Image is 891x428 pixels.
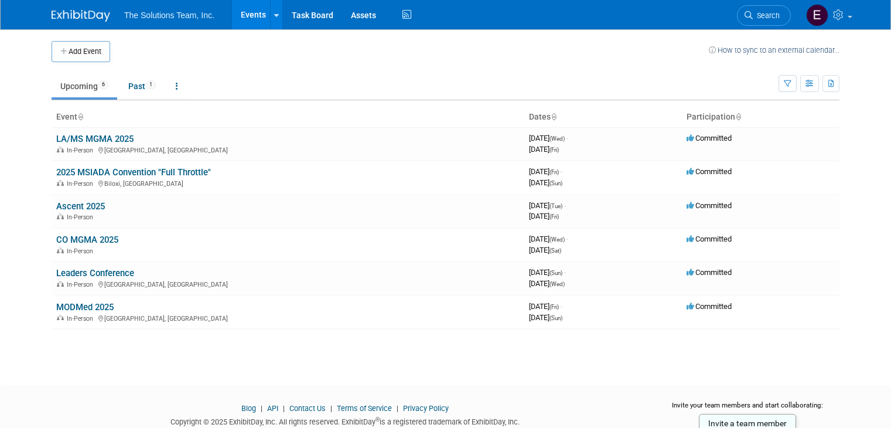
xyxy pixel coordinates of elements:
a: 2025 MSIADA Convention "Full Throttle" [56,167,211,178]
span: [DATE] [529,268,566,277]
a: Terms of Service [337,404,392,413]
span: In-Person [67,315,97,322]
span: [DATE] [529,201,566,210]
span: [DATE] [529,246,561,254]
span: (Sun) [549,315,562,321]
img: In-Person Event [57,281,64,287]
span: (Fri) [549,147,559,153]
div: [GEOGRAPHIC_DATA], [GEOGRAPHIC_DATA] [56,145,520,154]
span: (Sun) [549,180,562,186]
span: Committed [687,268,732,277]
span: [DATE] [529,279,565,288]
a: MODMed 2025 [56,302,114,312]
span: Committed [687,302,732,311]
span: (Fri) [549,169,559,175]
a: How to sync to an external calendar... [709,46,839,55]
a: Blog [241,404,256,413]
a: Sort by Event Name [77,112,83,121]
span: - [566,134,568,142]
span: In-Person [67,180,97,188]
span: (Wed) [549,236,565,243]
span: Committed [687,235,732,243]
img: In-Person Event [57,180,64,186]
div: [GEOGRAPHIC_DATA], [GEOGRAPHIC_DATA] [56,313,520,322]
span: [DATE] [529,212,559,220]
sup: ® [375,416,380,423]
div: Invite your team members and start collaborating: [656,400,839,418]
span: [DATE] [529,134,568,142]
span: In-Person [67,213,97,221]
a: Leaders Conference [56,268,134,278]
img: In-Person Event [57,213,64,219]
th: Participation [682,107,839,127]
span: - [566,235,568,243]
a: Search [737,5,791,26]
span: [DATE] [529,167,562,176]
span: (Sat) [549,247,561,254]
span: - [561,302,562,311]
span: [DATE] [529,235,568,243]
span: (Fri) [549,213,559,220]
a: Sort by Start Date [551,112,557,121]
span: (Fri) [549,304,559,310]
span: (Tue) [549,203,562,209]
th: Event [52,107,524,127]
div: [GEOGRAPHIC_DATA], [GEOGRAPHIC_DATA] [56,279,520,288]
th: Dates [524,107,682,127]
span: Committed [687,167,732,176]
a: Upcoming6 [52,75,117,97]
span: 1 [146,80,156,89]
a: CO MGMA 2025 [56,235,118,245]
span: 6 [98,80,108,89]
span: | [327,404,335,413]
span: In-Person [67,147,97,154]
span: - [564,268,566,277]
div: Copyright © 2025 ExhibitDay, Inc. All rights reserved. ExhibitDay is a registered trademark of Ex... [52,414,638,427]
span: (Wed) [549,281,565,287]
a: LA/MS MGMA 2025 [56,134,134,144]
img: In-Person Event [57,315,64,321]
a: Sort by Participation Type [735,112,741,121]
a: Privacy Policy [403,404,449,413]
span: | [258,404,265,413]
img: ExhibitDay [52,10,110,22]
span: - [564,201,566,210]
button: Add Event [52,41,110,62]
span: | [280,404,288,413]
span: | [394,404,401,413]
img: In-Person Event [57,147,64,152]
div: Biloxi, [GEOGRAPHIC_DATA] [56,178,520,188]
span: The Solutions Team, Inc. [124,11,214,20]
span: [DATE] [529,178,562,187]
img: In-Person Event [57,247,64,253]
img: Eli Gooden [806,4,828,26]
span: [DATE] [529,145,559,154]
span: Committed [687,201,732,210]
span: Search [753,11,780,20]
span: (Sun) [549,270,562,276]
span: In-Person [67,247,97,255]
span: - [561,167,562,176]
a: Ascent 2025 [56,201,105,212]
span: Committed [687,134,732,142]
a: API [267,404,278,413]
span: In-Person [67,281,97,288]
a: Contact Us [289,404,326,413]
span: [DATE] [529,313,562,322]
span: [DATE] [529,302,562,311]
span: (Wed) [549,135,565,142]
a: Past1 [120,75,165,97]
